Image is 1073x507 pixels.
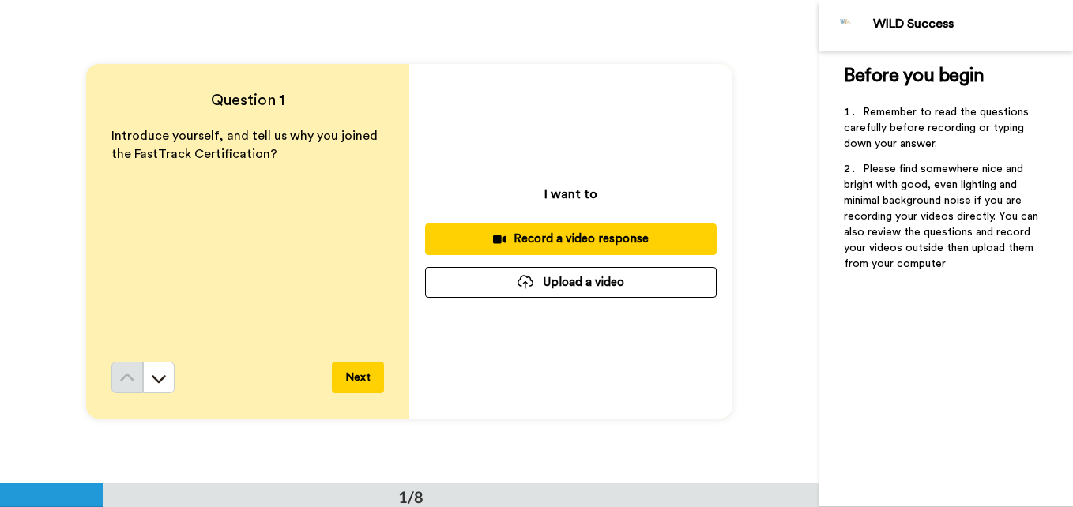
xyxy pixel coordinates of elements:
[111,130,381,160] span: Introduce yourself, and tell us why you joined the FastTrack Certification?
[425,223,717,254] button: Record a video response
[873,17,1072,32] div: WILD Success
[844,66,984,85] span: Before you begin
[111,89,384,111] h4: Question 1
[438,231,704,247] div: Record a video response
[844,163,1041,269] span: Please find somewhere nice and bright with good, even lighting and minimal background noise if yo...
[844,107,1032,149] span: Remember to read the questions carefully before recording or typing down your answer.
[332,362,384,393] button: Next
[827,6,865,44] img: Profile Image
[544,185,597,204] p: I want to
[425,267,717,298] button: Upload a video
